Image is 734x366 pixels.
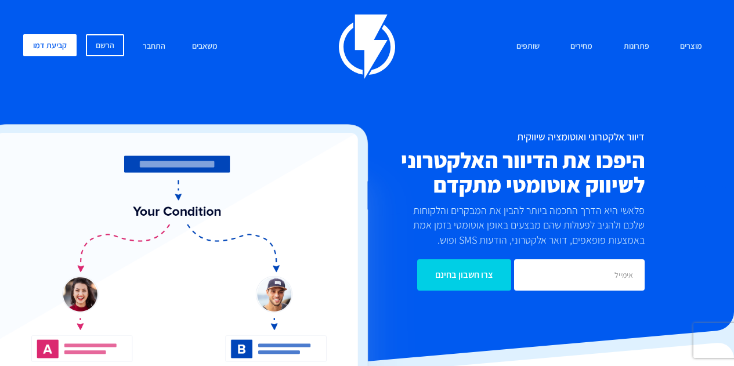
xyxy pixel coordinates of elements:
[86,34,124,56] a: הרשם
[319,131,645,143] h1: דיוור אלקטרוני ואוטומציה שיווקית
[562,34,601,59] a: מחירים
[319,148,645,197] h2: היפכו את הדיוור האלקטרוני לשיווק אוטומטי מתקדם
[23,34,77,56] a: קביעת דמו
[183,34,226,59] a: משאבים
[508,34,548,59] a: שותפים
[671,34,711,59] a: מוצרים
[417,259,511,291] input: צרו חשבון בחינם
[134,34,174,59] a: התחבר
[404,203,645,248] p: פלאשי היא הדרך החכמה ביותר להבין את המבקרים והלקוחות שלכם ולהגיב לפעולות שהם מבצעים באופן אוטומטי...
[615,34,658,59] a: פתרונות
[514,259,645,291] input: אימייל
